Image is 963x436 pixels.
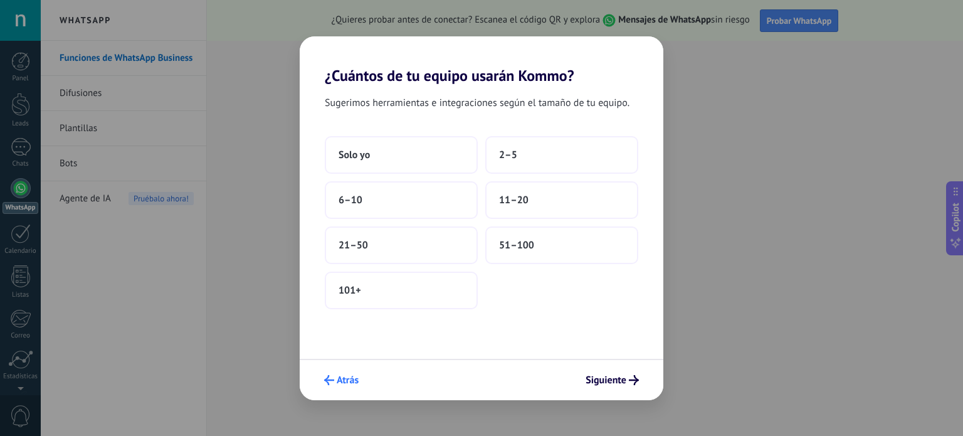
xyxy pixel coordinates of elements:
button: Atrás [318,370,364,391]
span: Sugerimos herramientas e integraciones según el tamaño de tu equipo. [325,95,629,111]
button: 21–50 [325,226,478,264]
button: 51–100 [485,226,638,264]
span: 2–5 [499,149,517,161]
span: 11–20 [499,194,529,206]
h2: ¿Cuántos de tu equipo usarán Kommo? [300,36,663,85]
span: Solo yo [339,149,370,161]
button: Solo yo [325,136,478,174]
span: Atrás [337,376,359,385]
button: 2–5 [485,136,638,174]
span: 51–100 [499,239,534,252]
span: 101+ [339,284,361,297]
button: 11–20 [485,181,638,219]
span: 21–50 [339,239,368,252]
button: Siguiente [580,370,645,391]
button: 101+ [325,272,478,309]
button: 6–10 [325,181,478,219]
span: 6–10 [339,194,362,206]
span: Siguiente [586,376,626,385]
